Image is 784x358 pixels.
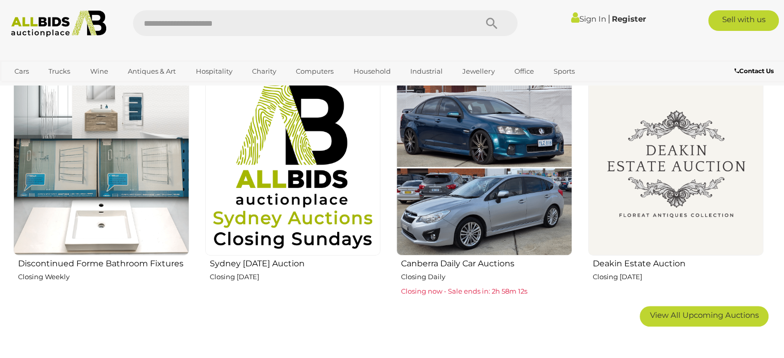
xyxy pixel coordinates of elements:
h2: Deakin Estate Auction [593,257,764,268]
a: Deakin Estate Auction Closing [DATE] [588,79,764,298]
a: Household [347,63,397,80]
button: Search [466,10,518,36]
span: Closing now - Sale ends in: 2h 58m 12s [401,287,527,295]
a: Sign In [571,14,606,24]
a: Discontinued Forme Bathroom Fixtures Closing Weekly [13,79,189,298]
img: Canberra Daily Car Auctions [396,80,572,255]
span: | [607,13,610,24]
a: Contact Us [735,65,776,77]
img: Deakin Estate Auction [588,80,764,255]
a: Antiques & Art [121,63,182,80]
a: Cars [8,63,36,80]
h2: Sydney [DATE] Auction [210,257,381,268]
a: Trucks [42,63,77,80]
p: Closing [DATE] [210,271,381,283]
a: Sports [547,63,581,80]
b: Contact Us [735,67,774,75]
h2: Discontinued Forme Bathroom Fixtures [18,257,189,268]
a: View All Upcoming Auctions [640,306,769,327]
a: Jewellery [456,63,501,80]
img: Sydney Sunday Auction [205,80,381,255]
a: [GEOGRAPHIC_DATA] [8,80,94,97]
a: Canberra Daily Car Auctions Closing Daily Closing now - Sale ends in: 2h 58m 12s [396,79,572,298]
a: Office [508,63,541,80]
h2: Canberra Daily Car Auctions [401,257,572,268]
a: Sydney [DATE] Auction Closing [DATE] [205,79,381,298]
a: Sell with us [708,10,779,31]
span: View All Upcoming Auctions [650,310,759,320]
p: Closing Weekly [18,271,189,283]
p: Closing Daily [401,271,572,283]
a: Wine [84,63,115,80]
img: Allbids.com.au [6,10,112,37]
p: Closing [DATE] [593,271,764,283]
a: Computers [289,63,340,80]
a: Industrial [404,63,449,80]
a: Charity [245,63,283,80]
a: Hospitality [189,63,239,80]
a: Register [611,14,645,24]
img: Discontinued Forme Bathroom Fixtures [13,80,189,255]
